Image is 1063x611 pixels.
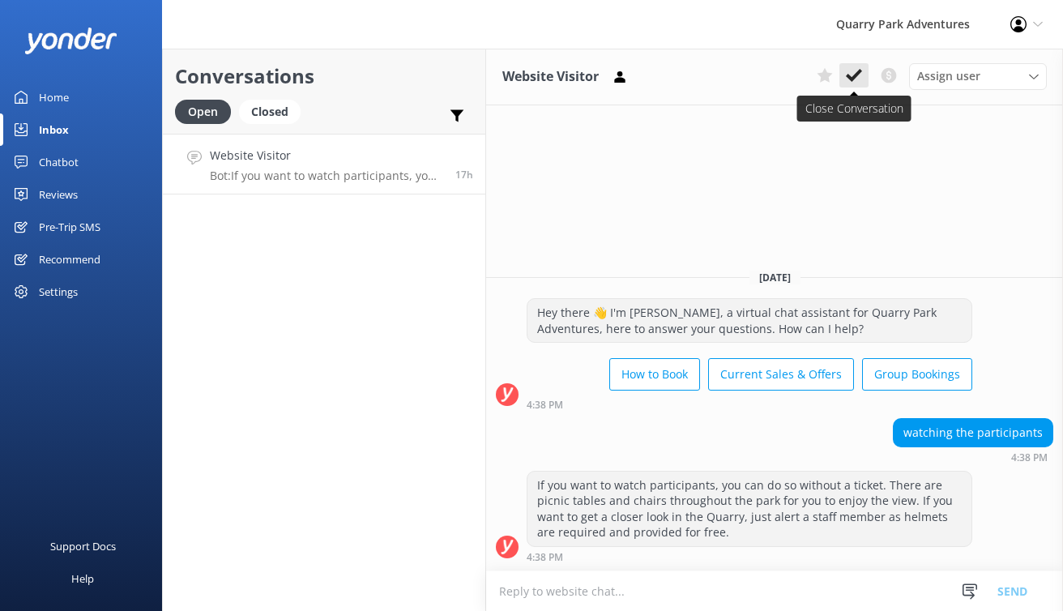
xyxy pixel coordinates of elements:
[917,67,980,85] span: Assign user
[708,358,854,391] button: Current Sales & Offers
[1011,453,1048,463] strong: 4:38 PM
[527,299,971,342] div: Hey there 👋 I'm [PERSON_NAME], a virtual chat assistant for Quarry Park Adventures, here to answe...
[749,271,800,284] span: [DATE]
[39,276,78,308] div: Settings
[175,61,473,92] h2: Conversations
[39,113,69,146] div: Inbox
[909,63,1047,89] div: Assign User
[210,169,443,183] p: Bot: If you want to watch participants, you can do so without a ticket. There are picnic tables a...
[175,100,231,124] div: Open
[39,146,79,178] div: Chatbot
[609,358,700,391] button: How to Book
[455,168,473,182] span: Sep 29 2025 04:38pm (UTC -07:00) America/Tijuana
[527,400,563,410] strong: 4:38 PM
[502,66,599,88] h3: Website Visitor
[527,399,972,410] div: Sep 29 2025 04:38pm (UTC -07:00) America/Tijuana
[163,134,485,194] a: Website VisitorBot:If you want to watch participants, you can do so without a ticket. There are p...
[239,102,309,120] a: Closed
[24,28,117,54] img: yonder-white-logo.png
[527,551,972,562] div: Sep 29 2025 04:38pm (UTC -07:00) America/Tijuana
[39,178,78,211] div: Reviews
[50,530,116,562] div: Support Docs
[893,451,1053,463] div: Sep 29 2025 04:38pm (UTC -07:00) America/Tijuana
[175,102,239,120] a: Open
[527,472,971,546] div: If you want to watch participants, you can do so without a ticket. There are picnic tables and ch...
[894,419,1052,446] div: watching the participants
[39,243,100,276] div: Recommend
[71,562,94,595] div: Help
[210,147,443,164] h4: Website Visitor
[239,100,301,124] div: Closed
[39,81,69,113] div: Home
[39,211,100,243] div: Pre-Trip SMS
[862,358,972,391] button: Group Bookings
[527,553,563,562] strong: 4:38 PM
